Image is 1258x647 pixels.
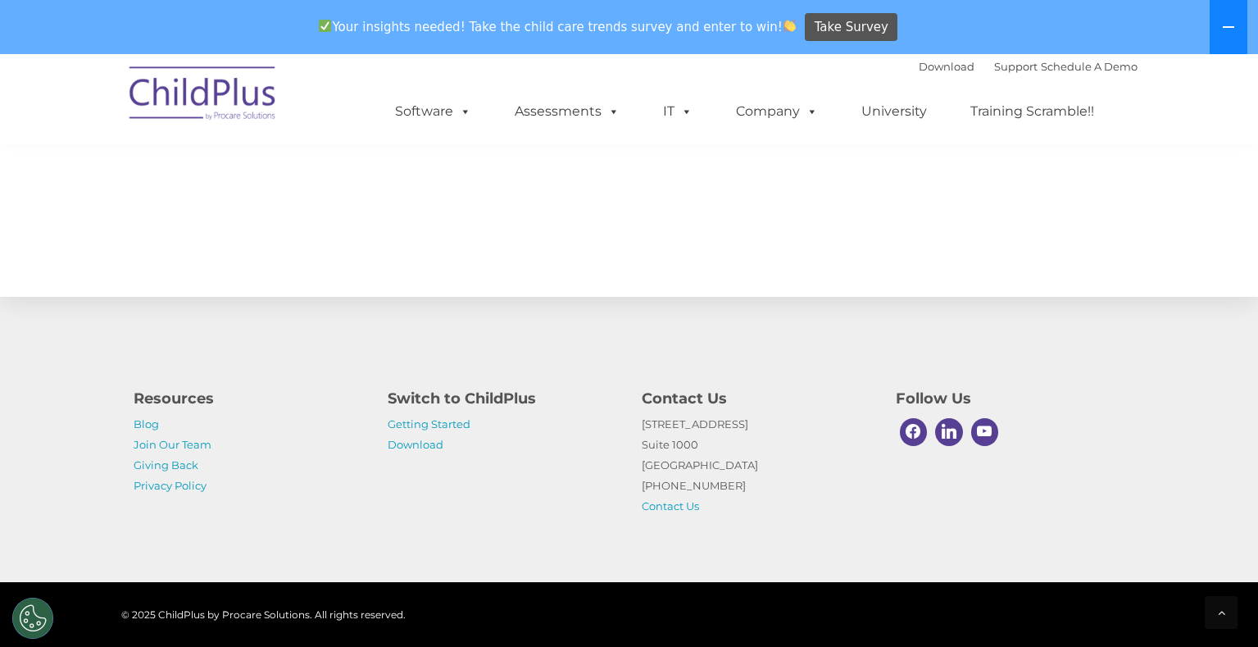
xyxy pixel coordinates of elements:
span: Your insights needed! Take the child care trends survey and enter to win! [312,11,803,43]
a: Facebook [896,414,932,450]
h4: Contact Us [642,387,871,410]
a: Download [919,60,974,73]
a: Company [720,95,834,128]
a: Training Scramble!! [954,95,1110,128]
a: Youtube [967,414,1003,450]
a: Giving Back [134,458,198,472]
a: Assessments [498,95,636,128]
a: IT [647,95,709,128]
font: | [919,60,1138,73]
a: Blog [134,417,159,431]
a: Download [388,438,443,451]
a: Getting Started [388,417,470,431]
span: Last name [228,108,278,121]
h4: Follow Us [896,387,1125,410]
span: Phone number [228,175,297,188]
a: University [845,95,943,128]
span: Take Survey [815,13,888,42]
img: ✅ [319,20,331,32]
a: Take Survey [805,13,897,42]
a: Contact Us [642,499,699,513]
img: 👏 [783,20,796,32]
a: Linkedin [931,414,967,450]
button: Cookies Settings [12,598,53,639]
a: Support [994,60,1038,73]
a: Software [379,95,488,128]
a: Join Our Team [134,438,211,451]
p: [STREET_ADDRESS] Suite 1000 [GEOGRAPHIC_DATA] [PHONE_NUMBER] [642,414,871,517]
h4: Switch to ChildPlus [388,387,617,410]
a: Schedule A Demo [1041,60,1138,73]
span: © 2025 ChildPlus by Procare Solutions. All rights reserved. [121,608,406,621]
h4: Resources [134,387,363,410]
a: Privacy Policy [134,479,207,492]
img: ChildPlus by Procare Solutions [121,55,285,137]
